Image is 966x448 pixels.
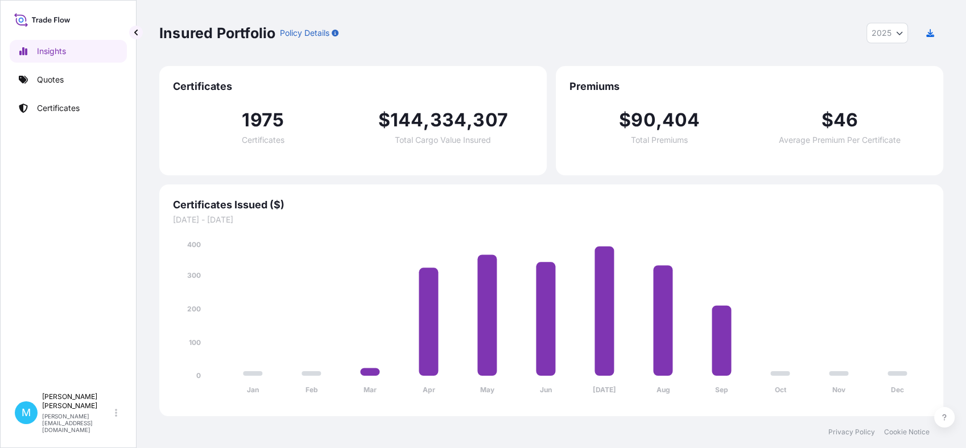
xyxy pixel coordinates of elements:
span: Certificates [173,80,533,93]
tspan: Jun [540,385,552,394]
p: Insights [37,46,66,57]
span: 1975 [242,111,284,129]
tspan: 400 [187,240,201,249]
tspan: Oct [775,385,787,394]
tspan: Apr [423,385,435,394]
span: 404 [662,111,700,129]
span: , [467,111,473,129]
span: [DATE] - [DATE] [173,214,930,225]
a: Privacy Policy [828,428,875,437]
tspan: 100 [189,338,201,347]
span: Average Premium Per Certificate [779,136,901,144]
span: Certificates [242,136,284,144]
span: 2025 [872,27,891,39]
tspan: 0 [196,371,201,380]
tspan: Nov [832,385,846,394]
tspan: Sep [715,385,728,394]
span: , [423,111,430,129]
a: Certificates [10,97,127,120]
tspan: [DATE] [593,385,616,394]
p: Policy Details [280,27,329,39]
span: $ [619,111,631,129]
a: Insights [10,40,127,63]
p: Quotes [37,74,64,85]
span: M [22,407,31,418]
span: Total Premiums [631,136,688,144]
p: [PERSON_NAME] [PERSON_NAME] [42,392,113,410]
span: 90 [631,111,655,129]
span: 334 [430,111,467,129]
tspan: May [480,385,495,394]
tspan: Aug [657,385,670,394]
span: $ [378,111,390,129]
span: Certificates Issued ($) [173,198,930,212]
span: 46 [833,111,858,129]
span: 307 [473,111,508,129]
tspan: Mar [364,385,377,394]
span: Total Cargo Value Insured [395,136,491,144]
tspan: 200 [187,305,201,313]
span: $ [821,111,833,129]
tspan: Feb [306,385,318,394]
button: Year Selector [866,23,908,43]
p: [PERSON_NAME][EMAIL_ADDRESS][DOMAIN_NAME] [42,413,113,433]
span: 144 [390,111,424,129]
tspan: Jan [247,385,259,394]
p: Certificates [37,102,80,114]
span: Premiums [569,80,930,93]
a: Quotes [10,68,127,91]
tspan: Dec [891,385,904,394]
span: , [656,111,662,129]
a: Cookie Notice [884,428,930,437]
p: Insured Portfolio [159,24,275,42]
tspan: 300 [187,271,201,280]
